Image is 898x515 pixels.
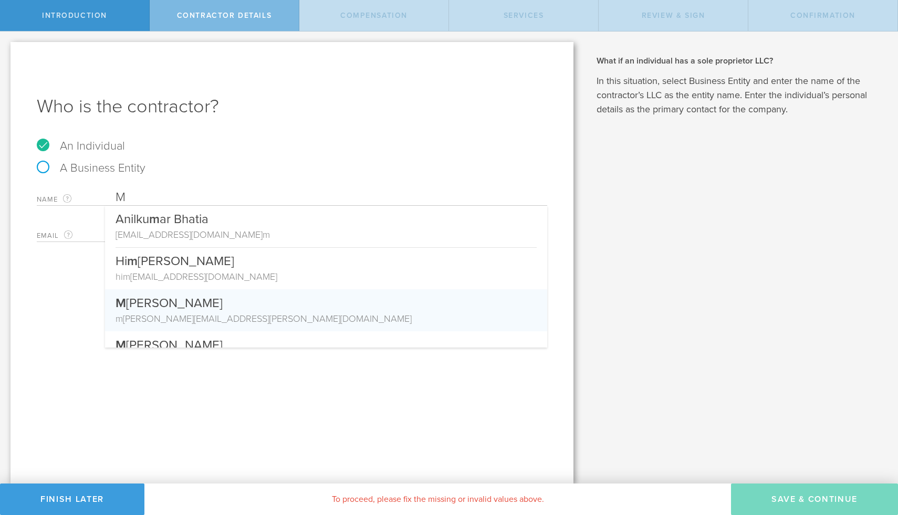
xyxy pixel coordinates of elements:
[116,270,537,283] div: hi [EMAIL_ADDRESS][DOMAIN_NAME]
[105,206,547,247] div: Anilkumar Bhatia [EMAIL_ADDRESS][DOMAIN_NAME]m
[642,11,705,20] span: Review & sign
[116,296,126,311] span: M
[37,139,125,153] label: An Individual
[340,11,408,20] span: Compensation
[116,312,537,325] div: [PERSON_NAME][EMAIL_ADDRESS][PERSON_NAME][DOMAIN_NAME]
[144,484,731,515] div: To proceed, please fix the missing or invalid values above.
[116,190,547,205] input: Required
[177,11,272,20] span: Contractor details
[116,289,537,312] div: [PERSON_NAME]
[37,193,116,205] label: Name
[42,11,107,20] span: Introduction
[116,228,537,241] div: [EMAIL_ADDRESS][DOMAIN_NAME]
[37,161,145,175] label: A Business Entity
[116,338,126,353] span: M
[127,254,138,269] span: m
[116,247,537,270] div: Hi [PERSON_NAME]
[105,247,547,289] div: Him[PERSON_NAME] him[EMAIL_ADDRESS][DOMAIN_NAME]
[123,271,130,282] span: m
[116,331,537,354] div: [PERSON_NAME]
[37,94,547,119] h1: Who is the contractor?
[263,229,270,240] span: m
[149,212,160,227] span: m
[116,313,123,324] span: m
[105,331,547,373] div: M[PERSON_NAME] mk@[DOMAIN_NAME]
[37,229,116,241] label: Email
[116,206,537,228] div: Anilku ar Bhatia
[731,484,898,515] button: Save & Continue
[597,55,883,67] h2: What if an individual has a sole proprietor LLC?
[504,11,544,20] span: Services
[105,289,547,331] div: M[PERSON_NAME] m[PERSON_NAME][EMAIL_ADDRESS][PERSON_NAME][DOMAIN_NAME]
[597,74,883,117] p: In this situation, select Business Entity and enter the name of the contractor’s LLC as the entit...
[790,11,855,20] span: Confirmation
